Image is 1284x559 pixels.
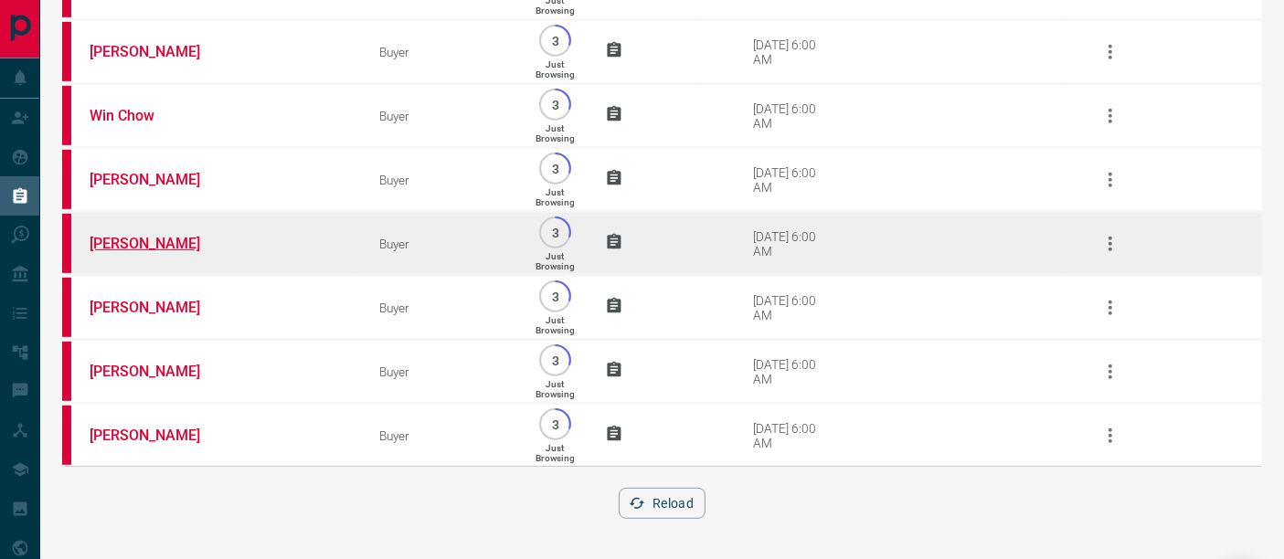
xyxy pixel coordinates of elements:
a: Win Chow [90,107,227,124]
div: Buyer [380,301,505,315]
a: [PERSON_NAME] [90,43,227,60]
div: Buyer [380,364,505,379]
button: Reload [619,488,706,519]
div: property.ca [62,406,71,465]
div: [DATE] 6:00 AM [753,357,831,386]
div: property.ca [62,214,71,273]
p: Just Browsing [536,379,575,399]
div: Buyer [380,173,505,187]
div: [DATE] 6:00 AM [753,101,831,131]
p: 3 [548,226,562,239]
p: Just Browsing [536,251,575,271]
div: property.ca [62,278,71,337]
a: [PERSON_NAME] [90,171,227,188]
a: [PERSON_NAME] [90,235,227,252]
a: [PERSON_NAME] [90,299,227,316]
p: Just Browsing [536,123,575,143]
p: 3 [548,98,562,111]
p: Just Browsing [536,59,575,79]
div: property.ca [62,22,71,81]
div: property.ca [62,150,71,209]
div: [DATE] 6:00 AM [753,229,831,258]
div: Buyer [380,237,505,251]
div: Buyer [380,45,505,59]
p: 3 [548,353,562,367]
p: 3 [548,290,562,303]
div: [DATE] 6:00 AM [753,421,831,450]
div: [DATE] 6:00 AM [753,165,831,195]
p: 3 [548,34,562,47]
div: property.ca [62,342,71,401]
div: [DATE] 6:00 AM [753,293,831,322]
p: Just Browsing [536,315,575,335]
p: 3 [548,417,562,431]
div: Buyer [380,428,505,443]
p: 3 [548,162,562,175]
a: [PERSON_NAME] [90,427,227,444]
p: Just Browsing [536,443,575,463]
p: Just Browsing [536,187,575,207]
div: property.ca [62,86,71,145]
a: [PERSON_NAME] [90,363,227,380]
div: [DATE] 6:00 AM [753,37,831,67]
div: Buyer [380,109,505,123]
